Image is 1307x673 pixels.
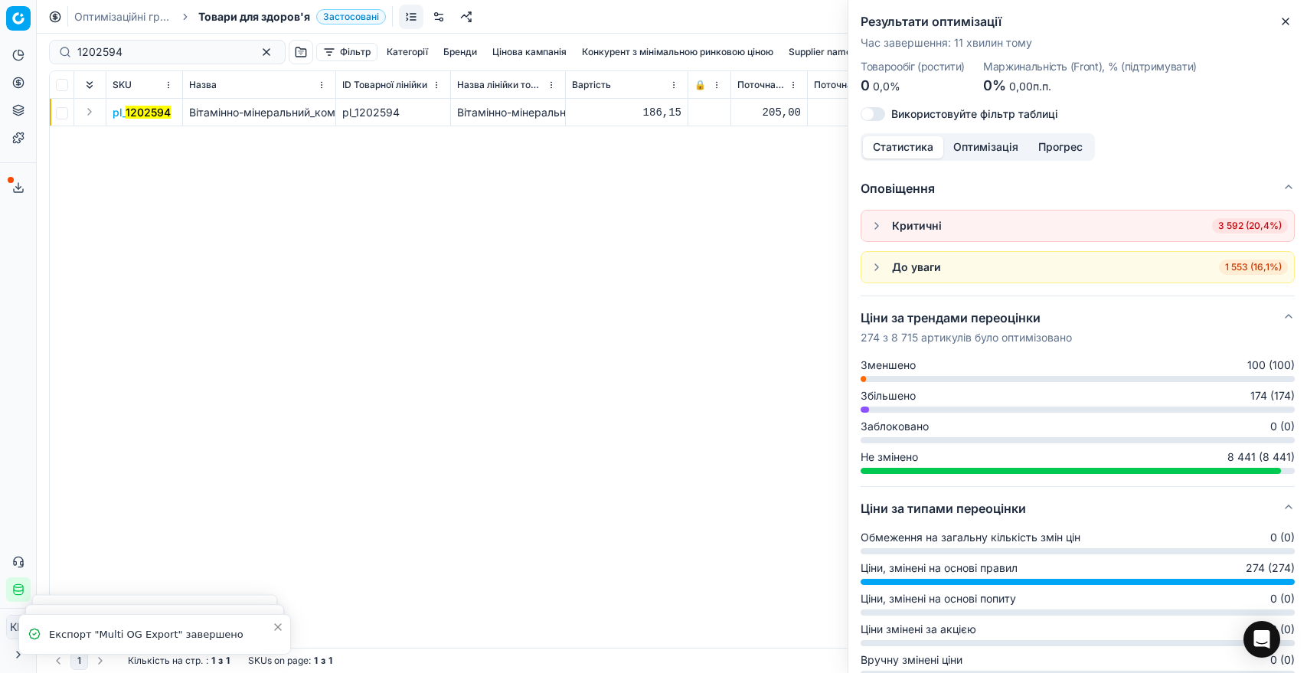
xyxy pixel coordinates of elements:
[49,652,67,670] button: Go to previous page
[316,9,386,25] span: Застосовані
[342,105,444,120] div: pl_1202594
[814,79,900,91] span: Поточна промо ціна
[1270,530,1295,545] span: 0 (0)
[861,358,916,373] span: Зменшено
[1227,449,1295,465] span: 8 441 (8 441)
[6,615,31,639] button: КM
[248,655,311,667] span: SKUs on page :
[873,80,900,93] span: 0,0%
[861,61,965,72] dt: Товарообіг (ростити)
[861,296,1295,358] button: Ціни за трендами переоцінки274 з 8 715 артикулів було оптимізовано
[861,330,1072,345] p: 274 з 8 715 артикулів було оптимізовано
[1270,591,1295,606] span: 0 (0)
[381,43,434,61] button: Категорії
[572,79,611,91] span: Вартість
[694,79,706,91] span: 🔒
[189,106,688,119] span: Вітамінно-мінеральний_комплекс_для_дітей_Vita_PharmX_Multivitamin_60_жувальних_пастилок
[80,103,99,121] button: Expand
[1270,622,1295,637] span: 0 (0)
[861,12,1295,31] h2: Результати оптимізації
[1212,218,1288,234] span: 3 592 (20,4%)
[49,627,272,642] div: Експорт "Multi OG Export" завершено
[70,652,88,670] button: 1
[269,618,287,636] button: Close toast
[113,105,171,120] span: pl_
[861,77,870,93] span: 0
[1243,621,1280,658] div: Open Intercom Messenger
[316,43,377,61] button: Фільтр
[861,35,1295,51] p: Час завершення : 11 хвилин тому
[189,79,217,91] span: Назва
[861,309,1072,327] h5: Ціни за трендами переоцінки
[814,105,916,120] div: 205,00
[7,616,30,639] span: КM
[983,61,1197,72] dt: Маржинальність (Front), % (підтримувати)
[1247,358,1295,373] span: 100 (100)
[226,655,230,667] strong: 1
[328,655,332,667] strong: 1
[861,388,916,403] span: Збільшено
[861,530,1080,545] span: Обмеження на загальну кількість змін цін
[1250,388,1295,403] span: 174 (174)
[861,487,1295,530] button: Ціни за типами переоцінки
[943,136,1028,158] button: Оптимізація
[737,105,801,120] div: 205,00
[126,106,171,119] mark: 1202594
[128,655,203,667] span: Кількість на стр.
[342,79,427,91] span: ID Товарної лінійки
[861,622,976,637] span: Ціни змінені за акцією
[49,652,109,670] nav: pagination
[861,210,1295,296] div: Оповіщення
[1009,80,1051,93] span: 0,00п.п.
[80,76,99,94] button: Expand all
[861,652,962,668] span: Вручну змінені ціни
[74,9,172,25] a: Оптимізаційні групи
[892,218,942,234] div: Критичні
[783,43,858,61] button: Supplier name
[576,43,779,61] button: Конкурент з мінімальною ринковою ціною
[861,419,929,434] span: Заблоковано
[1270,419,1295,434] span: 0 (0)
[1028,136,1093,158] button: Прогрес
[891,109,1058,119] label: Використовуйте фільтр таблиці
[198,9,310,25] span: Товари для здоров'я
[198,9,386,25] span: Товари для здоров'яЗастосовані
[1270,652,1295,668] span: 0 (0)
[737,79,786,91] span: Поточна ціна
[77,44,245,60] input: Пошук по SKU або назві
[437,43,483,61] button: Бренди
[861,591,1016,606] span: Ціни, змінені на основі попиту
[861,449,918,465] span: Не змінено
[486,43,573,61] button: Цінова кампанія
[861,358,1295,486] div: Ціни за трендами переоцінки274 з 8 715 артикулів було оптимізовано
[457,79,544,91] span: Назва лінійки товарів
[113,79,132,91] span: SKU
[457,105,559,120] div: Вітамінно-мінеральний_комплекс_для_дітей_Vita_PharmX_Multivitamin_60_жувальних_пастилок
[861,167,1295,210] button: Оповіщення
[321,655,325,667] strong: з
[128,655,230,667] div: :
[113,105,171,120] button: pl_1202594
[863,136,943,158] button: Статистика
[218,655,223,667] strong: з
[1219,260,1288,275] span: 1 553 (16,1%)
[74,9,386,25] nav: breadcrumb
[1246,560,1295,576] span: 274 (274)
[314,655,318,667] strong: 1
[91,652,109,670] button: Go to next page
[983,77,1006,93] span: 0%
[572,105,681,120] div: 186,15
[861,560,1018,576] span: Ціни, змінені на основі правил
[892,260,941,275] div: До уваги
[211,655,215,667] strong: 1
